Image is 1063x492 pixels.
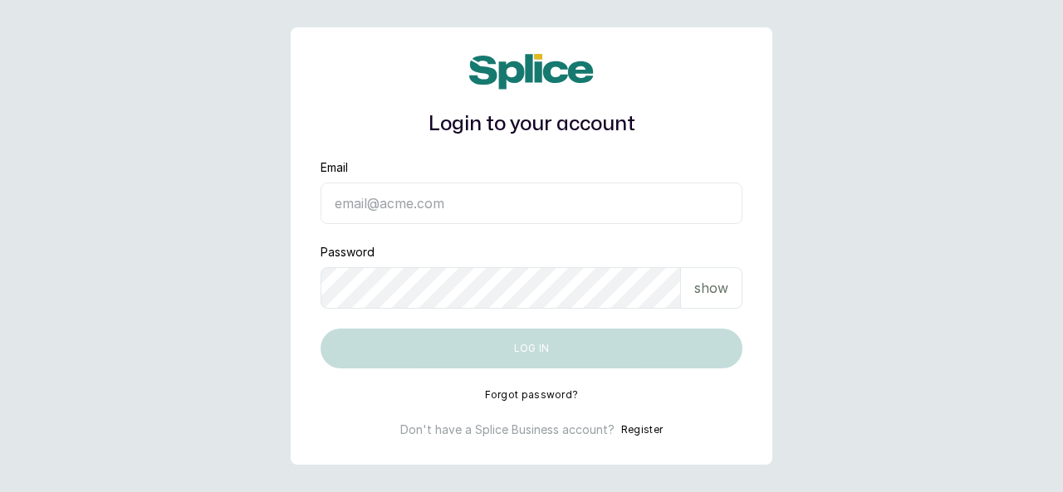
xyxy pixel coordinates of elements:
button: Log in [321,329,742,368]
label: Password [321,244,375,261]
h1: Login to your account [321,110,742,139]
p: show [694,278,728,298]
input: email@acme.com [321,183,742,224]
button: Register [621,421,663,438]
label: Email [321,159,348,176]
p: Don't have a Splice Business account? [400,421,615,438]
button: Forgot password? [485,388,579,402]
